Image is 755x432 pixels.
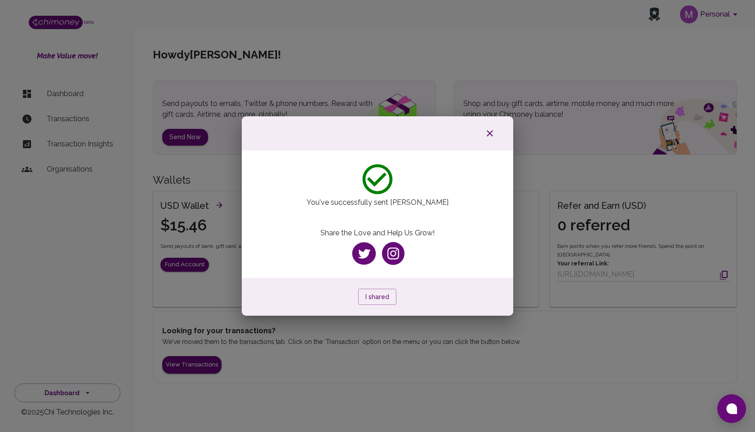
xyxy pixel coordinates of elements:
div: Share the Love and Help Us Grow! [253,217,503,269]
img: twitter [351,241,377,267]
p: You've successfully sent [PERSON_NAME] [242,197,514,208]
button: Open chat window [717,394,746,423]
img: instagram [382,242,404,265]
button: I shared [358,289,396,305]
